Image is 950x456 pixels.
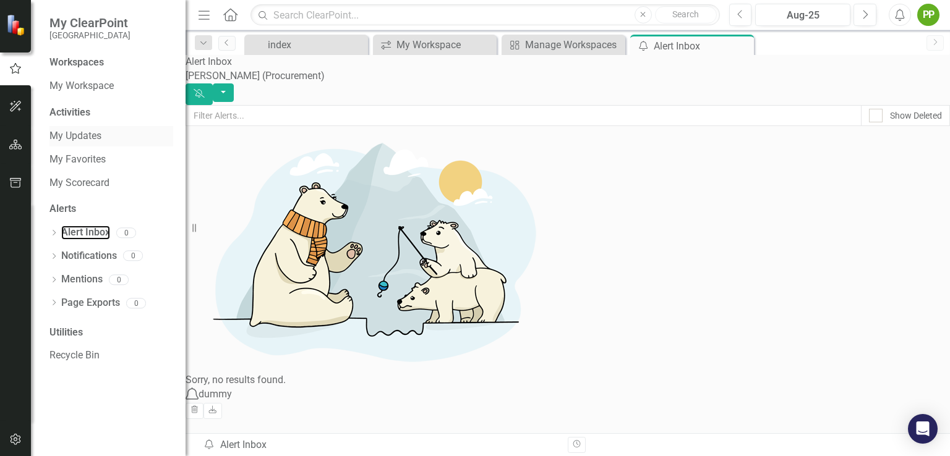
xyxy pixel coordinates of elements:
[376,37,494,53] a: My Workspace
[61,226,110,240] a: Alert Inbox
[199,387,232,402] div: dummy
[49,106,173,120] div: Activities
[917,4,939,26] button: PP
[49,153,173,167] a: My Favorites
[908,414,938,444] div: Open Intercom Messenger
[49,79,173,93] a: My Workspace
[655,6,717,23] button: Search
[123,251,143,261] div: 0
[61,296,120,310] a: Page Exports
[61,272,103,287] a: Mentions
[890,109,942,122] div: Show Deleted
[49,56,104,70] div: Workspaces
[61,249,117,263] a: Notifications
[505,37,622,53] a: Manage Workspaces
[49,30,131,40] small: [GEOGRAPHIC_DATA]
[654,38,751,54] div: Alert Inbox
[760,8,846,23] div: Aug-25
[268,37,365,53] div: index
[6,14,28,36] img: ClearPoint Strategy
[186,105,862,126] input: Filter Alerts...
[672,9,699,19] span: Search
[49,348,173,363] a: Recycle Bin
[49,176,173,190] a: My Scorecard
[203,438,558,452] div: Alert Inbox
[186,126,557,373] img: No results found
[126,298,146,308] div: 0
[250,4,719,26] input: Search ClearPoint...
[396,37,494,53] div: My Workspace
[186,373,950,387] div: Sorry, no results found.
[755,4,850,26] button: Aug-25
[49,326,173,340] div: Utilities
[49,129,173,143] a: My Updates
[186,69,950,83] div: [PERSON_NAME] (Procurement)
[109,274,129,285] div: 0
[116,227,136,238] div: 0
[49,15,131,30] span: My ClearPoint
[525,37,622,53] div: Manage Workspaces
[49,202,173,216] div: Alerts
[186,55,950,69] div: Alert Inbox
[247,37,365,53] a: index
